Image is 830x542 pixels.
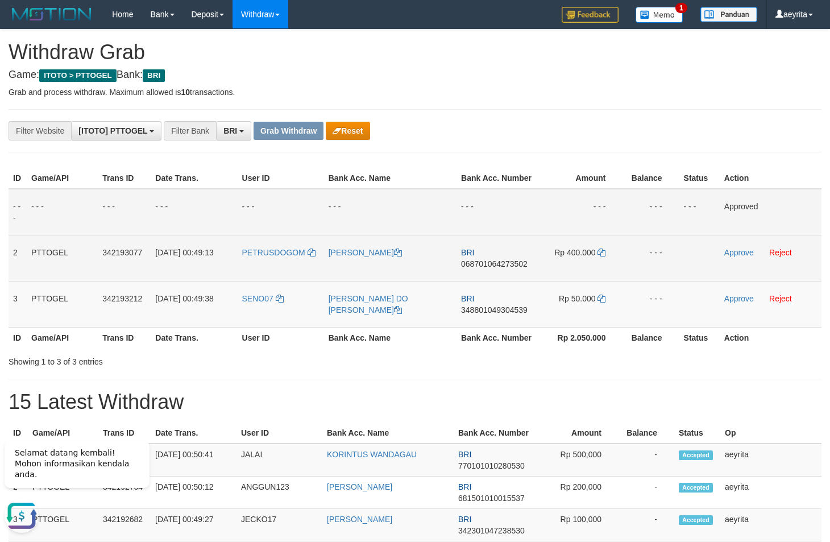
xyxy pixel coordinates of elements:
th: Bank Acc. Number [457,168,538,189]
td: Rp 100,000 [534,509,619,541]
th: ID [9,168,27,189]
a: Copy 50000 to clipboard [597,294,605,303]
img: panduan.png [700,7,757,22]
th: Balance [619,423,674,444]
th: Bank Acc. Name [324,168,457,189]
span: 342193212 [102,294,142,303]
th: Amount [538,168,622,189]
td: - - - [9,189,27,235]
button: Open LiveChat chat widget [5,68,39,102]
th: Action [720,168,821,189]
th: Bank Acc. Name [322,423,454,444]
td: [DATE] 00:49:27 [151,509,236,541]
td: Rp 500,000 [534,444,619,477]
td: PTTOGEL [27,235,98,281]
td: - - - [538,189,622,235]
td: - - - [622,235,679,281]
span: Accepted [679,450,713,460]
span: BRI [223,126,237,135]
th: Trans ID [98,423,151,444]
span: ITOTO > PTTOGEL [39,69,117,82]
a: Approve [724,248,754,257]
th: ID [9,423,28,444]
div: Filter Website [9,121,71,140]
td: ANGGUN123 [236,477,322,509]
th: Action [720,327,821,348]
th: Op [720,423,821,444]
th: Status [679,168,720,189]
td: aeyrita [720,509,821,541]
td: - - - [679,189,720,235]
a: Reject [769,294,792,303]
h4: Game: Bank: [9,69,821,81]
th: Date Trans. [151,168,237,189]
span: BRI [458,515,471,524]
span: Selamat datang kembali! Mohon informasikan kendala anda. [15,18,129,48]
td: 2 [9,235,27,281]
span: Rp 400.000 [554,248,595,257]
td: [DATE] 00:50:41 [151,444,236,477]
th: Rp 2.050.000 [538,327,622,348]
img: Feedback.jpg [562,7,619,23]
a: SENO07 [242,294,284,303]
strong: 10 [181,88,190,97]
th: User ID [238,168,324,189]
button: Reset [326,122,370,140]
td: - [619,509,674,541]
span: PETRUSDOGOM [242,248,305,257]
a: Reject [769,248,792,257]
span: Rp 50.000 [559,294,596,303]
h1: Withdraw Grab [9,41,821,64]
span: BRI [461,294,474,303]
th: Game/API [28,423,98,444]
th: Trans ID [98,327,151,348]
a: PETRUSDOGOM [242,248,316,257]
td: - - - [238,189,324,235]
a: [PERSON_NAME] [329,248,402,257]
td: - - - [27,189,98,235]
p: Grab and process withdraw. Maximum allowed is transactions. [9,86,821,98]
span: 342193077 [102,248,142,257]
span: Accepted [679,515,713,525]
span: BRI [458,450,471,459]
a: [PERSON_NAME] [327,515,392,524]
span: 1 [675,3,687,13]
td: 3 [9,281,27,327]
span: BRI [143,69,165,82]
button: Grab Withdraw [254,122,323,140]
td: - - - [622,281,679,327]
th: Balance [622,327,679,348]
th: Date Trans. [151,423,236,444]
td: - - - [457,189,538,235]
span: BRI [461,248,474,257]
img: MOTION_logo.png [9,6,95,23]
span: Copy 348801049304539 to clipboard [461,305,528,315]
th: Bank Acc. Name [324,327,457,348]
td: Approved [720,189,821,235]
th: Game/API [27,327,98,348]
th: User ID [236,423,322,444]
span: Copy 770101010280530 to clipboard [458,461,525,470]
a: Copy 400000 to clipboard [597,248,605,257]
td: aeyrita [720,444,821,477]
span: SENO07 [242,294,273,303]
span: Accepted [679,483,713,493]
td: JECKO17 [236,509,322,541]
th: User ID [238,327,324,348]
div: Showing 1 to 3 of 3 entries [9,351,337,367]
th: Game/API [27,168,98,189]
span: Copy 681501010015537 to clipboard [458,494,525,503]
th: Balance [622,168,679,189]
span: [DATE] 00:49:38 [155,294,213,303]
th: Amount [534,423,619,444]
button: [ITOTO] PTTOGEL [71,121,161,140]
a: Approve [724,294,754,303]
td: PTTOGEL [27,281,98,327]
th: Status [674,423,720,444]
td: - - - [98,189,151,235]
span: [ITOTO] PTTOGEL [78,126,147,135]
td: - - - [622,189,679,235]
th: Bank Acc. Number [454,423,534,444]
th: Date Trans. [151,327,237,348]
th: Bank Acc. Number [457,327,538,348]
